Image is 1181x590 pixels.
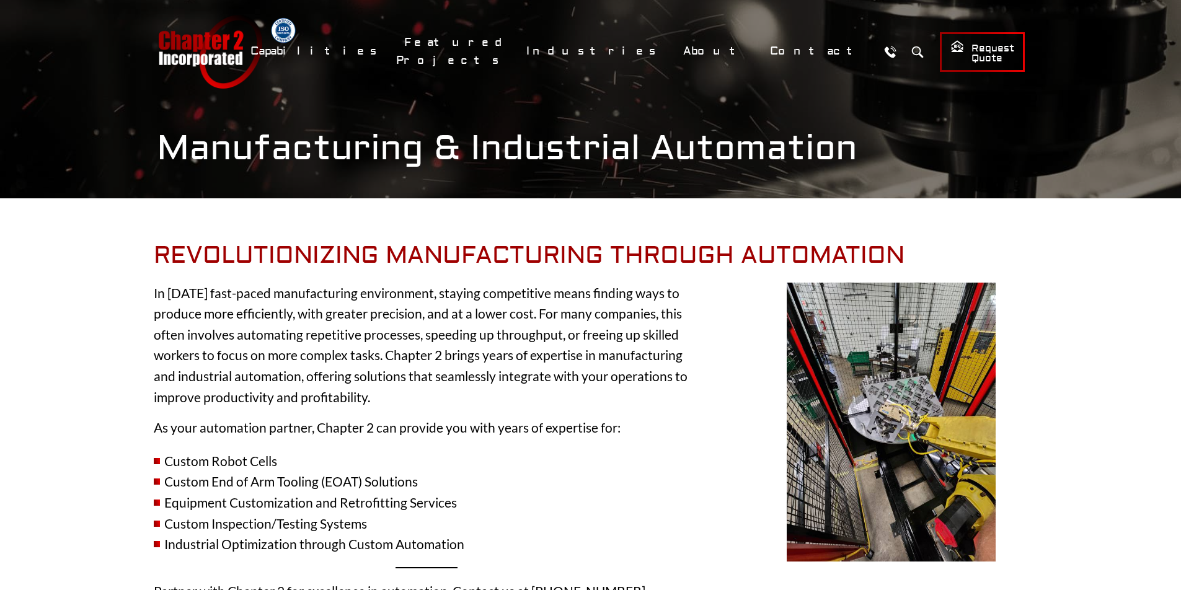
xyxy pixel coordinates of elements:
[518,38,669,64] a: Industries
[242,38,390,64] a: Capabilities
[154,283,699,408] p: In [DATE] fast-paced manufacturing environment, staying competitive means finding ways to produce...
[154,492,699,513] li: Equipment Customization and Retrofitting Services
[879,40,902,63] a: Call Us
[154,242,1028,270] h2: Revolutionizing Manufacturing Through Automation
[940,32,1025,72] a: Request Quote
[396,29,512,74] a: Featured Projects
[157,128,1025,169] h1: Manufacturing & Industrial Automation
[762,38,873,64] a: Contact
[154,451,699,472] li: Custom Robot Cells
[950,40,1014,65] span: Request Quote
[675,38,756,64] a: About
[154,417,699,438] p: As your automation partner, Chapter 2 can provide you with years of expertise for:
[157,15,262,89] a: Chapter 2 Incorporated
[906,40,929,63] button: Search
[154,471,699,492] li: Custom End of Arm Tooling (EOAT) Solutions
[154,534,699,555] li: Industrial Optimization through Custom Automation
[154,513,699,534] li: Custom Inspection/Testing Systems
